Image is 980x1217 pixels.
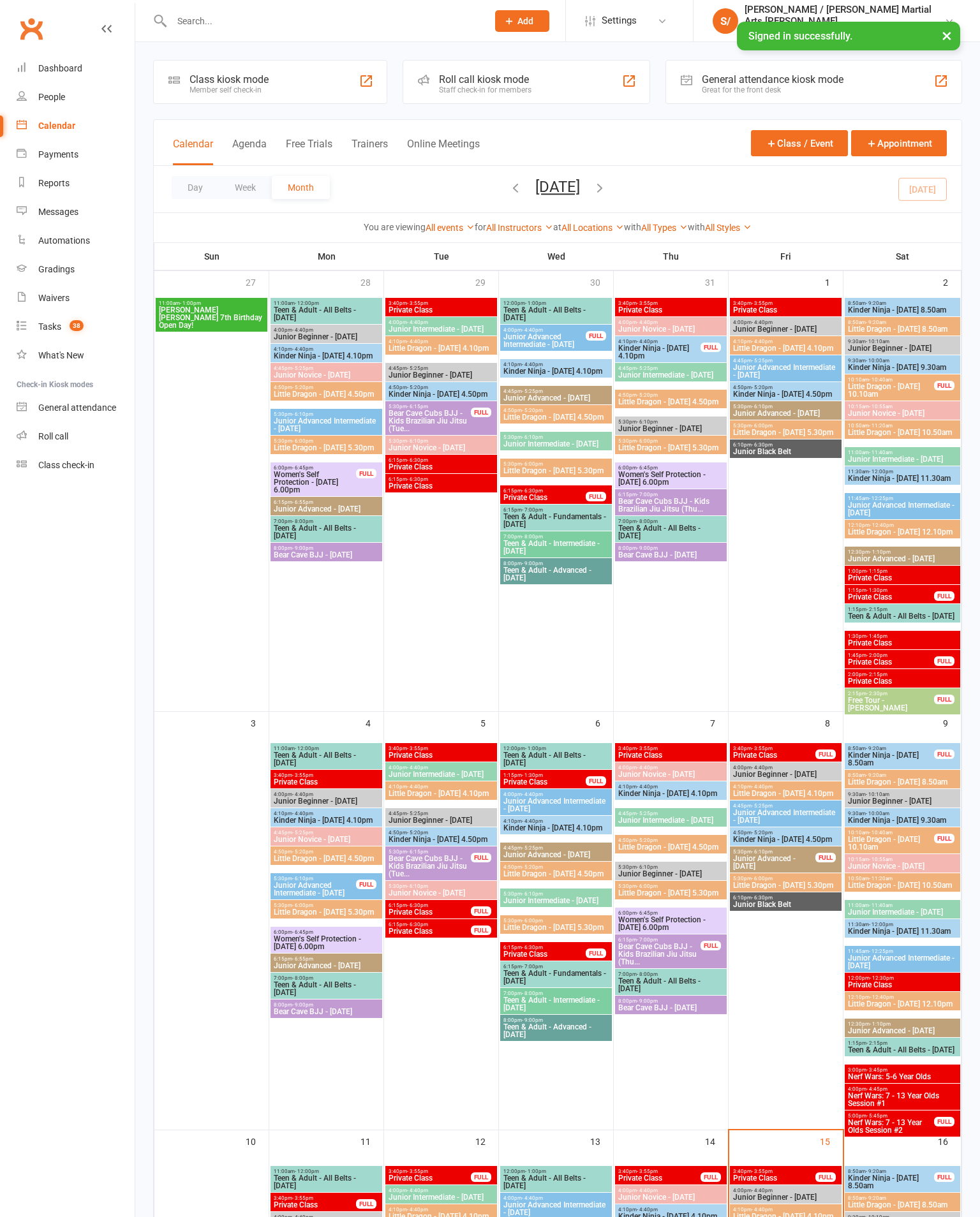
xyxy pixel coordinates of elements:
[847,455,958,463] span: Junior Intermediate - [DATE]
[38,149,78,159] div: Payments
[847,358,958,364] span: 9:30am
[752,358,773,364] span: - 5:25pm
[273,390,380,398] span: Little Dragon - [DATE] 4.50pm
[503,488,586,494] span: 6:15pm
[292,346,313,352] span: - 4:40pm
[522,388,543,394] span: - 5:25pm
[499,243,614,270] th: Wed
[364,222,426,232] strong: You are viewing
[637,339,658,344] span: - 4:40pm
[869,496,893,501] span: - 12:25pm
[38,178,70,188] div: Reports
[745,4,944,27] div: [PERSON_NAME] / [PERSON_NAME] Martial Arts [PERSON_NAME]
[732,344,839,352] span: Little Dragon - [DATE] 4.10pm
[17,83,135,112] a: People
[475,271,498,292] div: 29
[503,513,609,528] span: Teen & Adult - Fundamentals - [DATE]
[522,434,543,440] span: - 6:10pm
[637,300,658,306] span: - 3:55pm
[292,465,313,471] span: - 6:45pm
[732,442,839,448] span: 6:10pm
[388,344,494,352] span: Little Dragon - [DATE] 4.10pm
[517,16,533,26] span: Add
[847,549,958,555] span: 12:30pm
[637,465,658,471] span: - 6:45pm
[732,364,839,379] span: Junior Advanced Intermediate - [DATE]
[847,555,958,563] span: Junior Advanced - [DATE]
[590,271,613,292] div: 30
[732,409,839,417] span: Junior Advanced - [DATE]
[637,320,658,325] span: - 4:40pm
[273,505,380,513] span: Junior Advanced - [DATE]
[732,358,839,364] span: 4:45pm
[866,300,886,306] span: - 9:20am
[522,461,543,467] span: - 6:00pm
[388,438,494,444] span: 5:30pm
[935,22,958,49] button: ×
[732,385,839,390] span: 4:50pm
[847,633,958,639] span: 1:30pm
[637,392,658,398] span: - 5:20pm
[618,306,724,314] span: Private Class
[273,417,380,432] span: Junior Advanced Intermediate - [DATE]
[713,8,738,34] div: S/
[38,92,65,102] div: People
[407,404,428,409] span: - 6:15pm
[486,223,553,233] a: All Instructors
[38,350,84,360] div: What's New
[38,402,116,413] div: General attendance
[503,408,609,413] span: 4:50pm
[847,672,958,677] span: 2:00pm
[273,300,380,306] span: 11:00am
[866,633,887,639] span: - 1:45pm
[17,341,135,370] a: What's New
[286,138,332,165] button: Free Trials
[273,327,380,333] span: 4:00pm
[407,385,428,390] span: - 5:20pm
[388,365,494,371] span: 4:45pm
[439,85,531,94] div: Staff check-in for members
[869,469,893,475] span: - 12:00pm
[869,423,893,429] span: - 11:20am
[273,346,380,352] span: 4:10pm
[618,444,724,452] span: Little Dragon - [DATE] 5.30pm
[847,344,958,352] span: Junior Beginner - [DATE]
[752,339,773,344] span: - 4:40pm
[471,408,491,417] div: FULL
[388,404,471,409] span: 5:30pm
[525,300,546,306] span: - 1:00pm
[752,300,773,306] span: - 3:55pm
[586,492,606,501] div: FULL
[847,653,935,658] span: 1:45pm
[388,300,494,306] span: 3:40pm
[847,339,958,344] span: 9:30am
[273,411,380,417] span: 5:30pm
[439,73,531,85] div: Roll call kiosk mode
[384,243,499,270] th: Tue
[158,306,265,329] span: [PERSON_NAME] [PERSON_NAME] 7th Birthday Open Day!
[614,243,729,270] th: Thu
[618,344,701,360] span: Kinder Ninja - [DATE] 4.10pm
[17,112,135,140] a: Calendar
[70,320,84,331] span: 38
[847,450,958,455] span: 11:00am
[847,496,958,501] span: 11:45am
[273,371,380,379] span: Junior Novice - [DATE]
[752,404,773,409] span: - 6:10pm
[618,519,724,524] span: 7:00pm
[292,327,313,333] span: - 4:40pm
[360,271,383,292] div: 28
[729,243,843,270] th: Fri
[17,54,135,83] a: Dashboard
[637,365,658,371] span: - 5:25pm
[847,574,958,582] span: Private Class
[273,545,380,551] span: 8:00pm
[38,121,75,131] div: Calendar
[273,444,380,452] span: Little Dragon - [DATE] 5.30pm
[273,519,380,524] span: 7:00pm
[17,284,135,313] a: Waivers
[934,695,954,704] div: FULL
[618,398,724,406] span: Little Dragon - [DATE] 4.50pm
[273,365,380,371] span: 4:45pm
[701,343,721,352] div: FULL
